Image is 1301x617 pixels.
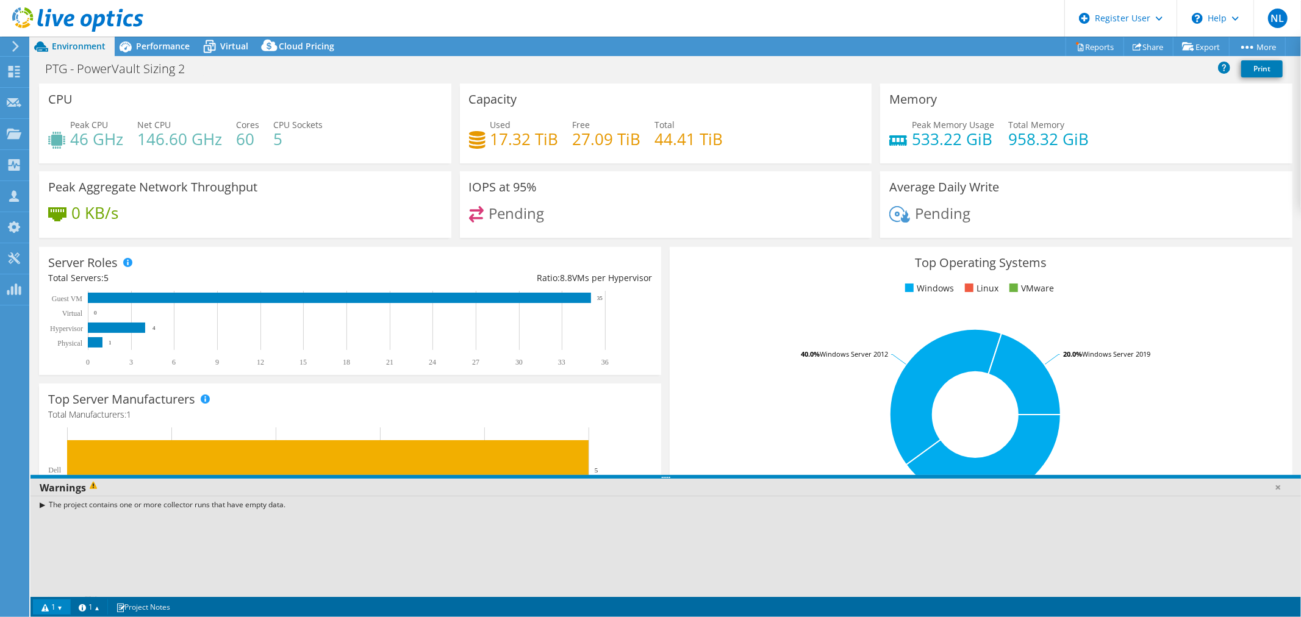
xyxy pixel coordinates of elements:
[48,93,73,106] h3: CPU
[137,119,171,130] span: Net CPU
[152,325,156,331] text: 4
[1241,60,1283,77] a: Print
[1173,37,1230,56] a: Export
[50,324,83,333] text: Hypervisor
[48,256,118,269] h3: Server Roles
[1229,37,1286,56] a: More
[57,339,82,348] text: Physical
[801,349,820,358] tspan: 40.0%
[236,119,259,130] span: Cores
[86,358,90,366] text: 0
[1008,132,1089,146] h4: 958.32 GiB
[597,295,603,301] text: 35
[40,62,204,76] h1: PTG - PowerVault Sizing 2
[912,119,994,130] span: Peak Memory Usage
[469,93,517,106] h3: Capacity
[48,271,350,285] div: Total Servers:
[107,599,179,615] a: Project Notes
[220,40,248,52] span: Virtual
[472,358,479,366] text: 27
[962,282,998,295] li: Linux
[70,599,108,615] a: 1
[489,203,544,223] span: Pending
[1008,119,1064,130] span: Total Memory
[469,180,537,194] h3: IOPS at 95%
[820,349,888,358] tspan: Windows Server 2012
[52,294,82,303] text: Guest VM
[52,40,106,52] span: Environment
[1268,9,1288,28] span: NL
[350,271,652,285] div: Ratio: VMs per Hypervisor
[109,340,112,346] text: 1
[236,132,259,146] h4: 60
[257,358,264,366] text: 12
[679,256,1283,269] h3: Top Operating Systems
[1192,13,1203,24] svg: \n
[915,203,970,223] span: Pending
[1066,37,1124,56] a: Reports
[573,119,590,130] span: Free
[48,466,61,474] text: Dell
[490,132,559,146] h4: 17.32 TiB
[215,358,219,366] text: 9
[71,206,118,219] h4: 0 KB/s
[104,272,109,284] span: 5
[1006,282,1054,295] li: VMware
[126,408,131,420] span: 1
[70,132,123,146] h4: 46 GHz
[343,358,350,366] text: 18
[129,358,133,366] text: 3
[490,119,511,130] span: Used
[889,180,999,194] h3: Average Daily Write
[1082,349,1150,358] tspan: Windows Server 2019
[386,358,393,366] text: 21
[595,466,598,474] text: 5
[560,272,572,284] span: 8.8
[62,309,83,318] text: Virtual
[48,408,652,421] h4: Total Manufacturers:
[655,119,675,130] span: Total
[136,40,190,52] span: Performance
[601,358,609,366] text: 36
[273,132,323,146] h4: 5
[172,358,176,366] text: 6
[1124,37,1174,56] a: Share
[48,180,257,194] h3: Peak Aggregate Network Throughput
[30,496,1301,513] div: The project contains one or more collector runs that have empty data.
[299,358,307,366] text: 15
[137,132,222,146] h4: 146.60 GHz
[70,119,108,130] span: Peak CPU
[1063,349,1082,358] tspan: 20.0%
[273,119,323,130] span: CPU Sockets
[279,40,334,52] span: Cloud Pricing
[573,132,641,146] h4: 27.09 TiB
[429,358,436,366] text: 24
[889,93,937,106] h3: Memory
[655,132,723,146] h4: 44.41 TiB
[515,358,523,366] text: 30
[558,358,565,366] text: 33
[48,393,195,406] h3: Top Server Manufacturers
[30,479,1301,497] div: Warnings
[912,132,994,146] h4: 533.22 GiB
[94,310,97,316] text: 0
[33,599,71,615] a: 1
[902,282,954,295] li: Windows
